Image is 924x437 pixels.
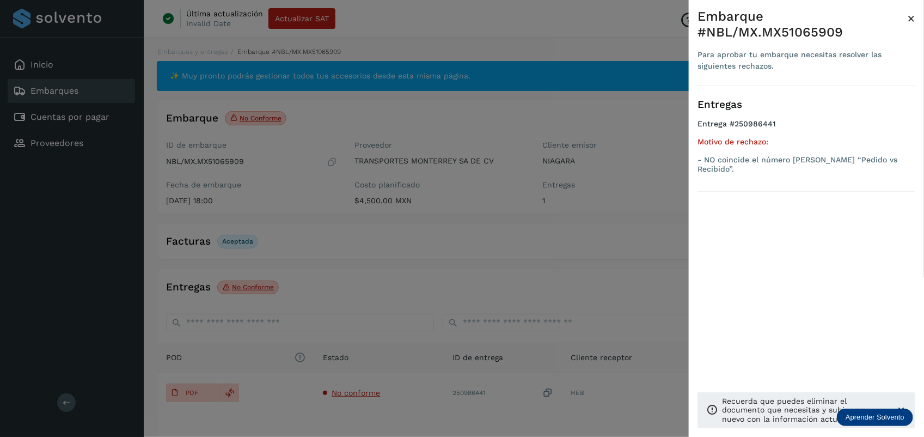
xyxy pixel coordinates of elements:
[907,11,915,26] span: ×
[697,137,915,147] h5: Motivo de rechazo:
[697,99,915,111] h3: Entregas
[697,49,907,72] div: Para aprobar tu embarque necesitas resolver las siguientes rechazos.
[697,9,907,40] div: Embarque #NBL/MX.MX51065909
[697,119,915,137] h4: Entrega #250986441
[837,409,913,426] div: Aprender Solvento
[697,155,915,174] p: - NO coincide el número [PERSON_NAME] “Pedido vs Recibido”.
[907,9,915,28] button: Close
[722,397,887,424] p: Recuerda que puedes eliminar el documento que necesitas y subir uno nuevo con la información actu...
[846,413,904,422] p: Aprender Solvento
